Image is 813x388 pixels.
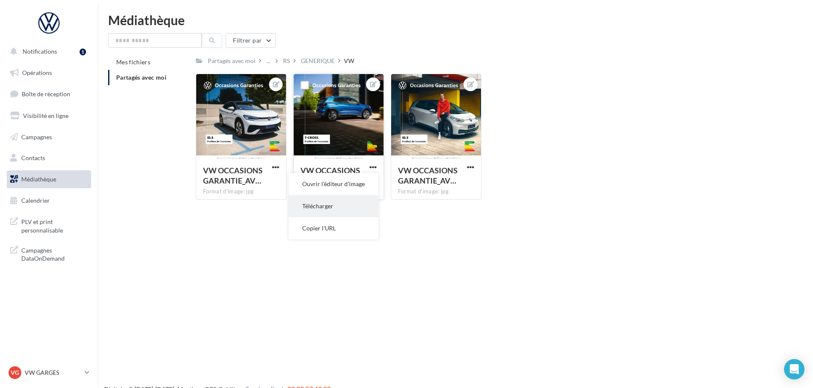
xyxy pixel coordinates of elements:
[116,74,166,81] span: Partagés avec moi
[203,166,263,185] span: VW OCCASIONS GARANTIE_AVRIL24_RS_ID.5
[5,43,89,60] button: Notifications 1
[21,175,56,183] span: Médiathèque
[344,57,354,65] div: VW
[226,33,276,48] button: Filtrer par
[203,188,279,195] div: Format d'image: jpg
[283,57,290,65] div: RS
[301,166,360,185] span: VW OCCASIONS GARANTIE_AVRIL24_RS_T-CROSS
[21,197,50,204] span: Calendrier
[5,128,93,146] a: Campagnes
[116,58,150,66] span: Mes fichiers
[23,48,57,55] span: Notifications
[265,55,272,67] div: ...
[7,365,91,381] a: VG VW GARGES
[5,149,93,167] a: Contacts
[5,241,93,266] a: Campagnes DataOnDemand
[289,217,378,239] button: Copier l'URL
[5,64,93,82] a: Opérations
[289,173,378,195] button: Ouvrir l'éditeur d'image
[80,49,86,55] div: 1
[21,133,52,140] span: Campagnes
[108,14,803,26] div: Médiathèque
[5,170,93,188] a: Médiathèque
[784,359,804,379] div: Open Intercom Messenger
[22,69,52,76] span: Opérations
[21,154,45,161] span: Contacts
[5,85,93,103] a: Boîte de réception
[11,368,19,377] span: VG
[22,90,70,98] span: Boîte de réception
[21,244,88,263] span: Campagnes DataOnDemand
[5,192,93,210] a: Calendrier
[289,195,378,217] button: Télécharger
[301,57,335,65] div: GENERIQUE
[21,216,88,234] span: PLV et print personnalisable
[398,166,458,185] span: VW OCCASIONS GARANTIE_AVRIL24_RS_ID.3
[5,213,93,238] a: PLV et print personnalisable
[25,368,81,377] p: VW GARGES
[398,188,474,195] div: Format d'image: jpg
[5,107,93,125] a: Visibilité en ligne
[208,57,255,65] div: Partagés avec moi
[23,112,69,119] span: Visibilité en ligne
